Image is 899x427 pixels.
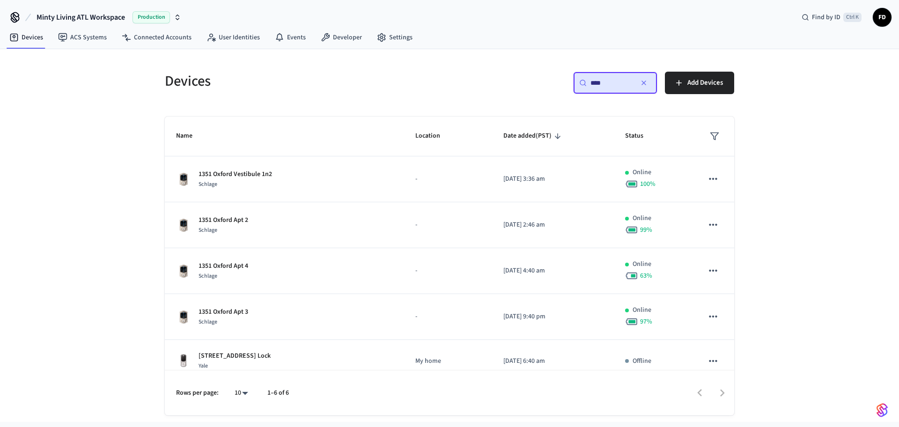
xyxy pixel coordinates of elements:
span: Schlage [199,180,217,188]
p: Offline [633,356,651,366]
p: - [415,220,480,230]
p: 1351 Oxford Apt 3 [199,307,248,317]
p: 1351 Oxford Apt 4 [199,261,248,271]
span: Schlage [199,272,217,280]
span: Schlage [199,226,217,234]
span: 100 % [640,179,656,189]
span: Minty Living ATL Workspace [37,12,125,23]
a: Developer [313,29,369,46]
button: FD [873,8,892,27]
p: Online [633,168,651,177]
h5: Devices [165,72,444,91]
span: 63 % [640,271,652,280]
p: [DATE] 2:46 am [503,220,603,230]
p: [DATE] 3:36 am [503,174,603,184]
span: FD [874,9,891,26]
p: Online [633,213,651,223]
a: Devices [2,29,51,46]
p: - [415,174,480,184]
span: Schlage [199,318,217,326]
span: Name [176,129,205,143]
p: Online [633,259,651,269]
div: 10 [230,386,252,400]
img: Schlage Sense Smart Deadbolt with Camelot Trim, Front [176,309,191,324]
p: 1351 Oxford Vestibule 1n2 [199,169,272,179]
p: 1–6 of 6 [267,388,289,398]
span: Production [133,11,170,23]
span: Status [625,129,656,143]
span: Date added(PST) [503,129,564,143]
span: Location [415,129,452,143]
span: Yale [199,362,208,370]
p: [STREET_ADDRESS] Lock [199,351,271,361]
a: Settings [369,29,420,46]
a: Connected Accounts [114,29,199,46]
span: Find by ID [812,13,840,22]
p: Online [633,305,651,315]
a: ACS Systems [51,29,114,46]
p: - [415,266,480,276]
div: Find by IDCtrl K [794,9,869,26]
img: Yale Assure Touchscreen Wifi Smart Lock, Satin Nickel, Front [176,353,191,368]
span: Add Devices [687,77,723,89]
p: [DATE] 6:40 am [503,356,603,366]
img: Schlage Sense Smart Deadbolt with Camelot Trim, Front [176,172,191,187]
img: Schlage Sense Smart Deadbolt with Camelot Trim, Front [176,218,191,233]
p: Rows per page: [176,388,219,398]
p: 1351 Oxford Apt 2 [199,215,248,225]
p: My home [415,356,480,366]
span: 97 % [640,317,652,326]
a: User Identities [199,29,267,46]
span: 99 % [640,225,652,235]
img: SeamLogoGradient.69752ec5.svg [877,403,888,418]
p: - [415,312,480,322]
img: Schlage Sense Smart Deadbolt with Camelot Trim, Front [176,264,191,279]
span: Ctrl K [843,13,862,22]
a: Events [267,29,313,46]
p: [DATE] 4:40 am [503,266,603,276]
button: Add Devices [665,72,734,94]
p: [DATE] 9:40 pm [503,312,603,322]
